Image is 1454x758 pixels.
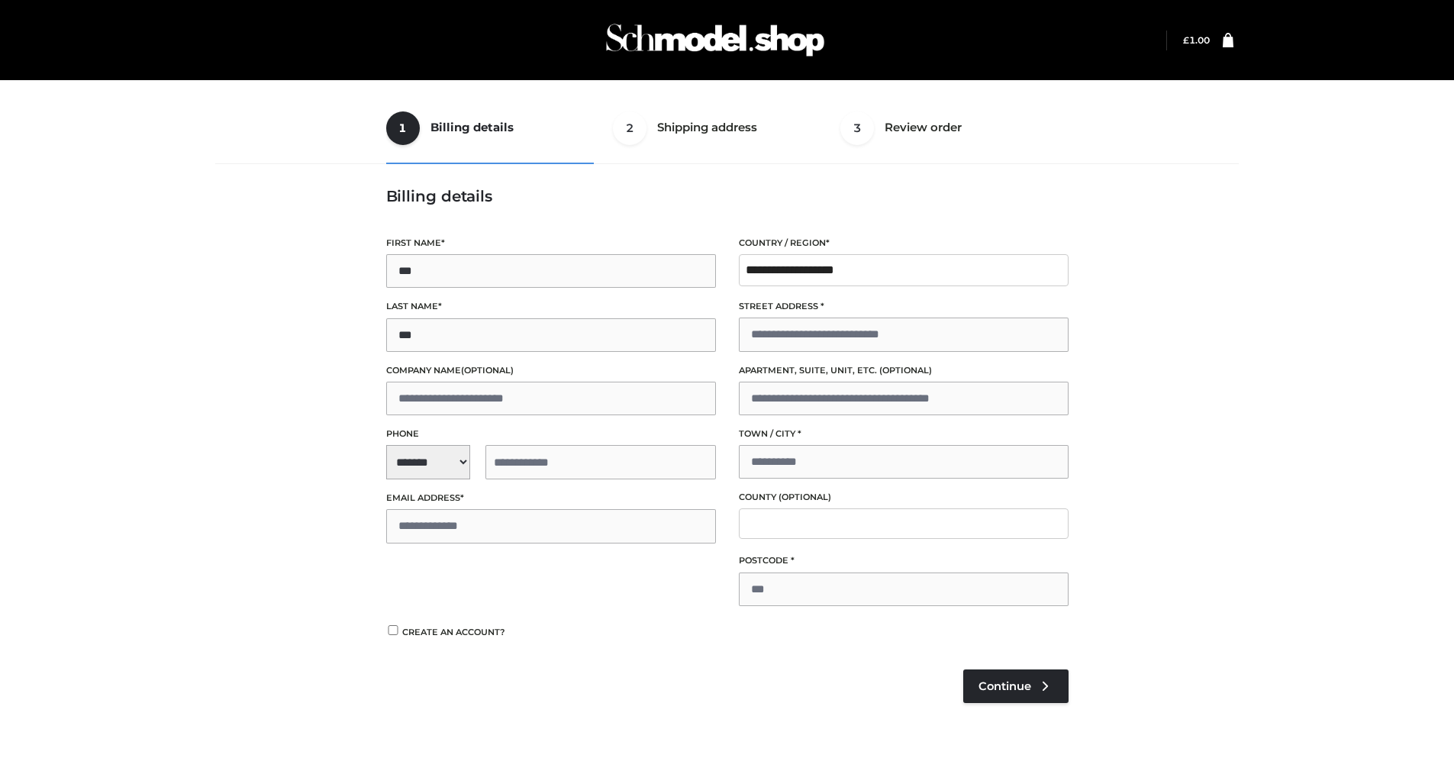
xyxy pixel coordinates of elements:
[386,236,716,250] label: First name
[739,236,1069,250] label: Country / Region
[386,491,716,505] label: Email address
[1183,34,1210,46] a: £1.00
[386,427,716,441] label: Phone
[402,627,505,637] span: Create an account?
[386,363,716,378] label: Company name
[963,669,1069,703] a: Continue
[739,553,1069,568] label: Postcode
[739,490,1069,505] label: County
[601,10,830,70] img: Schmodel Admin 964
[739,427,1069,441] label: Town / City
[461,365,514,376] span: (optional)
[739,363,1069,378] label: Apartment, suite, unit, etc.
[879,365,932,376] span: (optional)
[978,679,1031,693] span: Continue
[739,299,1069,314] label: Street address
[779,492,831,502] span: (optional)
[1183,34,1210,46] bdi: 1.00
[386,625,400,635] input: Create an account?
[386,299,716,314] label: Last name
[386,187,1069,205] h3: Billing details
[1183,34,1189,46] span: £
